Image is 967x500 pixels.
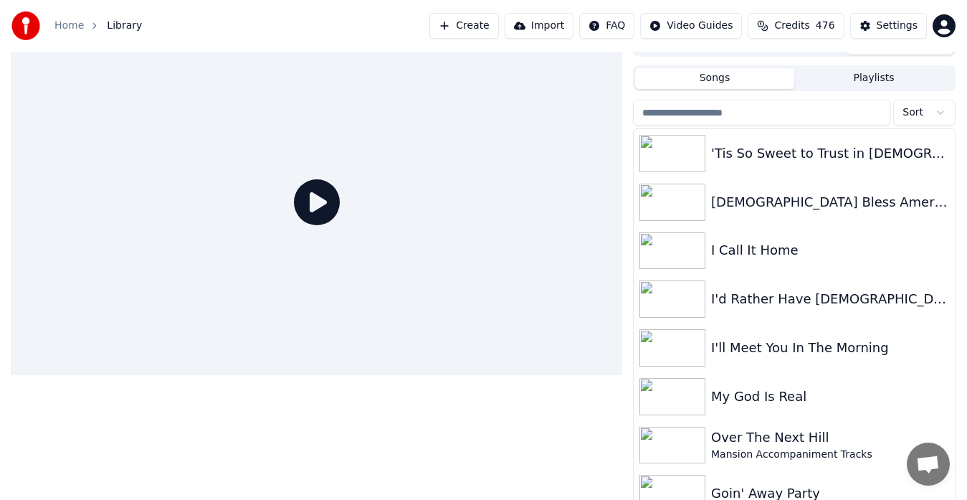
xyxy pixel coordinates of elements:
div: 'Tis So Sweet to Trust in [DEMOGRAPHIC_DATA] [711,143,949,164]
button: Settings [850,13,927,39]
button: Import [505,13,573,39]
span: Library [107,19,142,33]
button: Create [429,13,499,39]
div: Mansion Accompaniment Tracks [711,448,949,462]
span: 476 [816,19,835,33]
div: I'd Rather Have [DEMOGRAPHIC_DATA] [711,289,949,309]
div: I Call It Home [711,240,949,260]
button: Songs [635,68,794,89]
a: Home [54,19,84,33]
img: youka [11,11,40,40]
div: Over The Next Hill [711,428,949,448]
nav: breadcrumb [54,19,142,33]
div: Open chat [907,443,950,486]
button: FAQ [579,13,634,39]
div: I'll Meet You In The Morning [711,338,949,358]
button: Credits476 [748,13,844,39]
span: Credits [774,19,809,33]
button: Playlists [794,68,953,89]
div: My God Is Real [711,387,949,407]
div: Settings [877,19,918,33]
span: Sort [902,105,923,120]
div: [DEMOGRAPHIC_DATA] Bless America [711,192,949,212]
button: Video Guides [640,13,742,39]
